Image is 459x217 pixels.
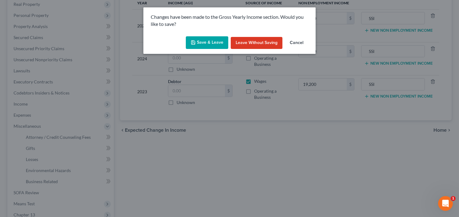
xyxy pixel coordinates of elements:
iframe: Intercom live chat [438,196,453,211]
button: Cancel [285,37,308,49]
button: Save & Leave [186,36,228,49]
button: Leave without Saving [231,37,282,49]
span: 1 [451,196,456,201]
p: Changes have been made to the Gross Yearly Income section. Would you like to save? [151,14,308,28]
